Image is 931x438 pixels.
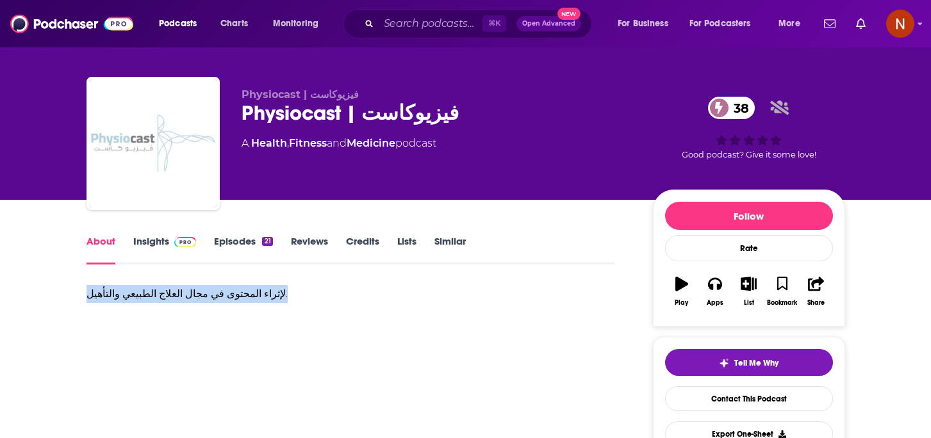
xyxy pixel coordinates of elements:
button: Apps [698,268,732,314]
a: Episodes21 [214,235,272,264]
span: Open Advanced [522,20,575,27]
a: Show notifications dropdown [819,13,841,35]
input: Search podcasts, credits, & more... [379,13,482,34]
span: 38 [721,97,755,119]
button: Show profile menu [886,10,914,38]
div: Rate [665,235,833,261]
button: Open AdvancedNew [516,16,581,31]
a: Show notifications dropdown [851,13,871,35]
span: Charts [220,15,248,33]
a: Contact This Podcast [665,386,833,411]
span: Monitoring [273,15,318,33]
button: open menu [681,13,770,34]
a: InsightsPodchaser Pro [133,235,197,264]
span: Logged in as AdelNBM [886,10,914,38]
div: Share [807,299,825,307]
div: Bookmark [767,299,797,307]
div: لإثراء المحتوى في مجال العلاج الطبيعي والتأهيل. [87,285,615,303]
span: ⌘ K [482,15,506,32]
button: open menu [264,13,335,34]
img: Physiocast | فيزيوكاست [89,79,217,207]
a: Credits [346,235,379,264]
img: Podchaser - Follow, Share and Rate Podcasts [10,12,133,36]
button: Play [665,268,698,314]
img: Podchaser Pro [174,237,197,247]
span: New [557,8,581,20]
div: A podcast [242,136,436,151]
a: Medicine [347,137,395,149]
button: open menu [609,13,684,34]
div: List [744,299,754,307]
button: Bookmark [766,268,799,314]
div: Search podcasts, credits, & more... [356,9,604,38]
a: Charts [212,13,256,34]
a: Similar [434,235,466,264]
a: Lists [397,235,416,264]
div: Apps [707,299,723,307]
span: , [287,137,289,149]
button: List [732,268,765,314]
a: 38 [708,97,755,119]
img: User Profile [886,10,914,38]
span: Podcasts [159,15,197,33]
button: tell me why sparkleTell Me Why [665,349,833,376]
button: Share [799,268,832,314]
span: For Podcasters [689,15,751,33]
span: Physiocast | فيزيوكاست [242,88,359,101]
div: 38Good podcast? Give it some love! [653,88,845,168]
a: Reviews [291,235,328,264]
span: Good podcast? Give it some love! [682,150,816,159]
span: More [779,15,800,33]
a: About [87,235,115,264]
a: Fitness [289,137,327,149]
button: open menu [150,13,213,34]
span: Tell Me Why [734,358,779,368]
span: and [327,137,347,149]
button: open menu [770,13,816,34]
button: Follow [665,202,833,230]
div: Play [675,299,688,307]
img: tell me why sparkle [719,358,729,368]
a: Health [251,137,287,149]
div: 21 [262,237,272,246]
span: For Business [618,15,668,33]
